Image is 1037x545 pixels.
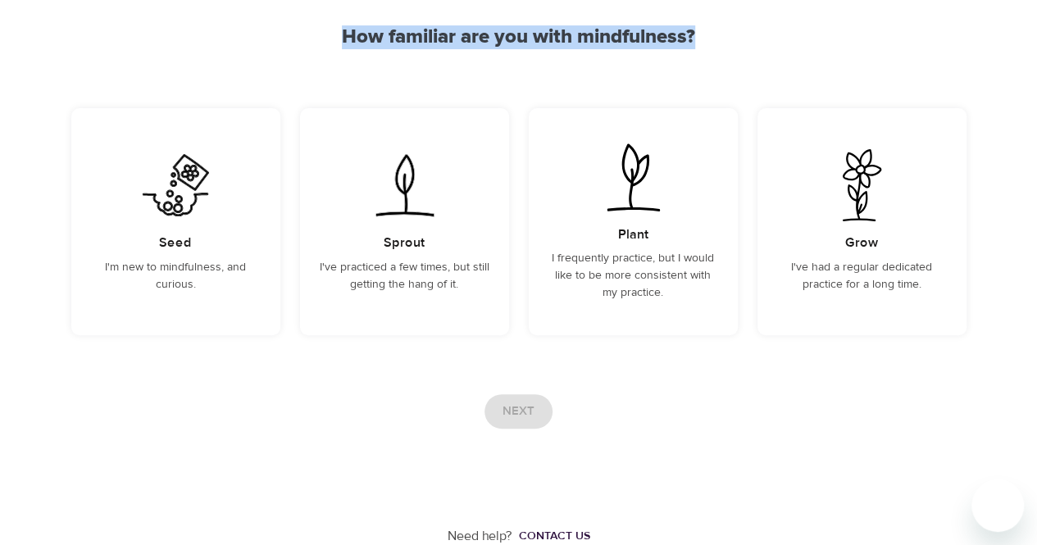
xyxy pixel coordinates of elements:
p: I'm new to mindfulness, and curious. [91,259,261,293]
div: I'm new to mindfulness, and curious.SeedI'm new to mindfulness, and curious. [71,108,280,335]
h5: Plant [618,226,648,243]
iframe: Button to launch messaging window [971,479,1024,532]
a: Contact us [512,528,590,544]
img: I'm new to mindfulness, and curious. [134,149,217,221]
img: I've had a regular dedicated practice for a long time. [821,149,903,221]
div: I frequently practice, but I would like to be more consistent with my practice.PlantI frequently ... [529,108,738,335]
img: I've practiced a few times, but still getting the hang of it. [363,149,446,221]
h2: How familiar are you with mindfulness? [71,25,967,49]
div: I've had a regular dedicated practice for a long time.GrowI've had a regular dedicated practice f... [757,108,967,335]
h5: Seed [159,234,192,252]
div: I've practiced a few times, but still getting the hang of it.SproutI've practiced a few times, bu... [300,108,509,335]
p: I've practiced a few times, but still getting the hang of it. [320,259,489,293]
h5: Grow [845,234,878,252]
div: Contact us [519,528,590,544]
p: I've had a regular dedicated practice for a long time. [777,259,947,293]
p: I frequently practice, but I would like to be more consistent with my practice. [548,250,718,302]
h5: Sprout [384,234,425,252]
img: I frequently practice, but I would like to be more consistent with my practice. [592,141,675,213]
